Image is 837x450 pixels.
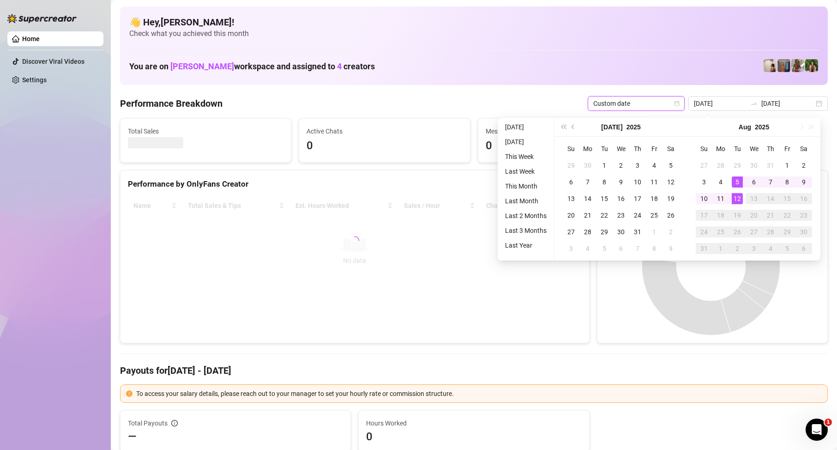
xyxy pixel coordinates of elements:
[746,207,762,224] td: 2025-08-20
[579,190,596,207] td: 2025-07-14
[566,210,577,221] div: 20
[732,243,743,254] div: 2
[795,140,812,157] th: Sa
[782,193,793,204] div: 15
[596,224,613,240] td: 2025-07-29
[739,118,751,136] button: Choose a month
[128,418,168,428] span: Total Payouts
[366,429,581,444] span: 0
[729,157,746,174] td: 2025-07-29
[779,140,795,157] th: Fr
[136,389,822,399] div: To access your salary details, please reach out to your manager to set your hourly rate or commis...
[596,140,613,157] th: Tu
[762,224,779,240] td: 2025-08-28
[729,224,746,240] td: 2025-08-26
[665,160,676,171] div: 5
[825,419,832,426] span: 1
[629,157,646,174] td: 2025-07-03
[762,174,779,190] td: 2025-08-07
[582,193,593,204] div: 14
[732,210,743,221] div: 19
[596,207,613,224] td: 2025-07-22
[712,224,729,240] td: 2025-08-25
[795,207,812,224] td: 2025-08-23
[566,226,577,237] div: 27
[712,157,729,174] td: 2025-07-28
[579,157,596,174] td: 2025-06-30
[746,157,762,174] td: 2025-07-30
[646,207,662,224] td: 2025-07-25
[715,210,726,221] div: 18
[501,136,550,147] li: [DATE]
[795,190,812,207] td: 2025-08-16
[629,140,646,157] th: Th
[646,190,662,207] td: 2025-07-18
[599,160,610,171] div: 1
[649,176,660,188] div: 11
[629,190,646,207] td: 2025-07-17
[615,226,626,237] div: 30
[755,118,769,136] button: Choose a year
[629,224,646,240] td: 2025-07-31
[748,243,759,254] div: 3
[665,243,676,254] div: 9
[729,240,746,257] td: 2025-09-02
[501,122,550,133] li: [DATE]
[732,160,743,171] div: 29
[629,207,646,224] td: 2025-07-24
[662,207,679,224] td: 2025-07-26
[350,236,359,245] span: loading
[615,193,626,204] div: 16
[805,59,818,72] img: Nathaniel
[501,225,550,236] li: Last 3 Months
[128,178,582,190] div: Performance by OnlyFans Creator
[795,157,812,174] td: 2025-08-02
[596,157,613,174] td: 2025-07-01
[748,210,759,221] div: 20
[665,226,676,237] div: 2
[171,420,178,426] span: info-circle
[613,140,629,157] th: We
[782,210,793,221] div: 22
[129,61,375,72] h1: You are on workspace and assigned to creators
[566,193,577,204] div: 13
[779,190,795,207] td: 2025-08-15
[798,210,809,221] div: 23
[307,137,462,155] span: 0
[662,140,679,157] th: Sa
[729,174,746,190] td: 2025-08-05
[649,226,660,237] div: 1
[746,174,762,190] td: 2025-08-06
[307,126,462,136] span: Active Chats
[777,59,790,72] img: Wayne
[662,224,679,240] td: 2025-08-02
[596,190,613,207] td: 2025-07-15
[715,193,726,204] div: 11
[764,59,777,72] img: Ralphy
[632,210,643,221] div: 24
[566,176,577,188] div: 6
[501,181,550,192] li: This Month
[170,61,234,71] span: [PERSON_NAME]
[615,243,626,254] div: 6
[750,100,758,107] span: to
[748,160,759,171] div: 30
[696,190,712,207] td: 2025-08-10
[613,224,629,240] td: 2025-07-30
[662,157,679,174] td: 2025-07-05
[632,243,643,254] div: 7
[732,193,743,204] div: 12
[696,140,712,157] th: Su
[779,240,795,257] td: 2025-09-05
[646,140,662,157] th: Fr
[765,176,776,188] div: 7
[782,226,793,237] div: 29
[699,176,710,188] div: 3
[798,226,809,237] div: 30
[601,118,622,136] button: Choose a month
[712,207,729,224] td: 2025-08-18
[791,59,804,72] img: Nathaniel
[646,174,662,190] td: 2025-07-11
[501,166,550,177] li: Last Week
[798,160,809,171] div: 2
